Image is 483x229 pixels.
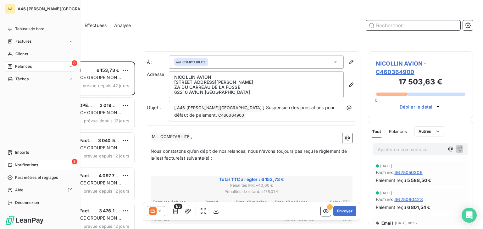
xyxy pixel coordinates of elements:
[151,133,159,141] span: Mr.
[192,199,231,205] th: Retard
[72,159,77,164] span: 3
[174,105,336,118] span: ] Suspension des prestations pour défaut de paiement.
[174,75,338,80] p: NICOLLIN AVION
[380,191,392,195] span: [DATE]
[174,105,176,110] span: [
[400,104,434,110] span: Déplier le détail
[152,189,352,194] span: Pénalités de retard : + 176,01 €
[191,134,192,139] span: ,
[147,105,161,110] span: Objet :
[84,118,129,123] span: prévue depuis 17 jours
[15,76,29,82] span: Tâches
[45,75,121,86] span: PLAN DE RELANCE GROUPE NON AUTOMATIQUE
[5,215,44,225] img: Logo LeanPay
[45,110,121,121] span: PLAN DE RELANCE GROUPE NON AUTOMATIQUE
[176,60,206,64] span: null COMPTABILITE
[366,20,460,30] input: Rechercher
[159,133,191,141] span: COMPTABILITE
[394,196,423,203] span: 4625060423
[174,85,338,90] p: ZA DU CARREAU DE LA FOSSE
[15,162,38,168] span: Notifications
[147,72,167,77] span: Adresse :
[72,60,77,66] span: 8
[174,204,182,209] span: 1/3
[83,83,129,88] span: prévue depuis 42 jours
[217,112,245,119] span: C460364900
[99,173,122,178] span: 4 097,70 €
[15,200,39,205] span: Déconnexion
[407,177,431,184] span: 5 588,50 €
[176,104,263,112] span: A46 [PERSON_NAME][GEOGRAPHIC_DATA]
[152,176,352,183] span: Total TTC à régler : 6 153,73 €
[174,90,338,95] p: 62210 AVION , [GEOGRAPHIC_DATA]
[375,98,377,103] span: 0
[152,183,352,188] span: Pénalités IFR : + 40,00 €
[389,129,407,134] span: Relances
[312,199,351,205] th: Solde TTC
[99,208,122,213] span: 3 476,14 €
[45,215,121,227] span: PLAN DE RELANCE GROUPE NON AUTOMATIQUE
[407,204,430,210] span: 6 801,54 €
[15,26,44,32] span: Tableau de bord
[114,22,131,29] span: Analyse
[45,180,121,192] span: PLAN DE RELANCE GROUPE NON AUTOMATIQUE
[381,221,393,226] span: Email
[147,59,169,65] label: À :
[372,129,381,134] span: Tout
[15,39,31,44] span: Factures
[15,187,24,193] span: Aide
[414,126,445,136] button: Autres
[152,199,192,205] th: Factures échues
[232,199,271,205] th: Date d’émission
[398,103,443,110] button: Déplier le détail
[376,177,406,184] span: Paiement reçu
[376,196,393,203] span: Facture :
[84,224,129,229] span: prévue depuis 12 jours
[15,150,29,155] span: Imports
[97,67,119,73] span: 6 153,73 €
[151,148,348,161] span: Nous constatons qu’en dépit de nos relances, nous n’avons toujours pas reçu le règlement de la(le...
[18,6,104,11] span: A46 [PERSON_NAME][GEOGRAPHIC_DATA]
[85,22,107,29] span: Effectuées
[333,206,356,216] button: Envoyer
[174,80,338,85] p: [STREET_ADDRESS][PERSON_NAME]
[15,175,58,180] span: Paramètres et réglages
[376,59,465,76] span: NICOLLIN AVION - C460364900
[100,103,123,108] span: 2 019,38 €
[5,185,75,195] a: Aide
[462,208,477,223] div: Open Intercom Messenger
[30,61,135,229] div: grid
[272,199,311,205] th: Date d’échéance
[45,145,121,157] span: PLAN DE RELANCE GROUPE NON AUTOMATIQUE
[15,64,32,69] span: Relances
[84,189,129,194] span: prévue depuis 12 jours
[84,153,129,158] span: prévue depuis 12 jours
[15,51,28,57] span: Clients
[394,169,423,176] span: 4625050306
[98,138,122,143] span: 3 040,54 €
[395,221,418,225] span: [DATE] 08:52
[376,204,406,210] span: Paiement reçu
[376,169,393,176] span: Facture :
[5,4,15,14] div: AA
[376,76,465,89] h3: 17 503,63 €
[380,164,392,168] span: [DATE]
